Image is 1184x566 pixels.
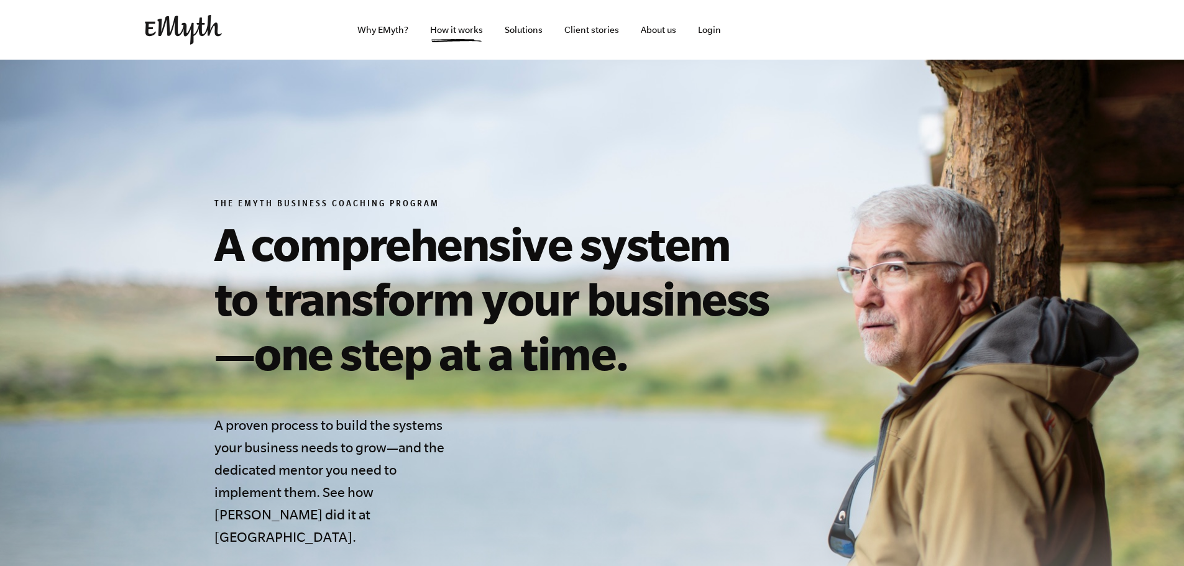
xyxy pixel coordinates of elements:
[214,199,781,211] h6: The EMyth Business Coaching Program
[773,16,903,43] iframe: Embedded CTA
[145,15,222,45] img: EMyth
[214,414,453,548] h4: A proven process to build the systems your business needs to grow—and the dedicated mentor you ne...
[909,16,1040,43] iframe: Embedded CTA
[214,216,781,380] h1: A comprehensive system to transform your business—one step at a time.
[1122,506,1184,566] iframe: Chat Widget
